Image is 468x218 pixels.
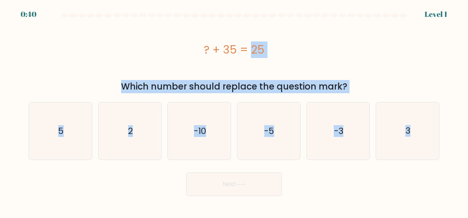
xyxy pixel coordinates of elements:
text: 2 [128,125,133,137]
text: -10 [194,125,206,137]
text: 3 [405,125,411,137]
div: Which number should replace the question mark? [33,80,435,93]
div: Level 1 [425,9,447,20]
text: -5 [264,125,274,137]
div: ? + 35 = 25 [29,41,439,58]
button: Next [186,172,282,196]
div: 0:40 [21,9,36,20]
text: 5 [58,125,64,137]
text: -3 [334,125,344,137]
